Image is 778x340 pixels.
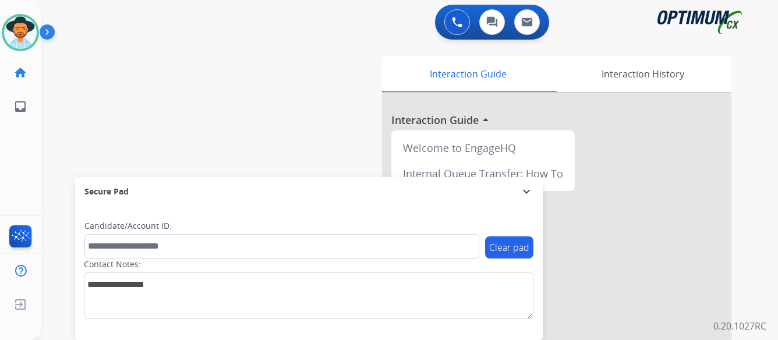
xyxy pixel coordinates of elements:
[84,186,129,197] span: Secure Pad
[554,56,731,92] div: Interaction History
[13,66,27,80] mat-icon: home
[396,161,570,186] div: Internal Queue Transfer: How To
[485,236,533,258] button: Clear pad
[713,319,766,333] p: 0.20.1027RC
[396,135,570,161] div: Welcome to EngageHQ
[84,220,172,232] label: Candidate/Account ID:
[84,258,141,270] label: Contact Notes:
[13,100,27,114] mat-icon: inbox
[382,56,554,92] div: Interaction Guide
[519,185,533,199] mat-icon: expand_more
[4,16,37,49] img: avatar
